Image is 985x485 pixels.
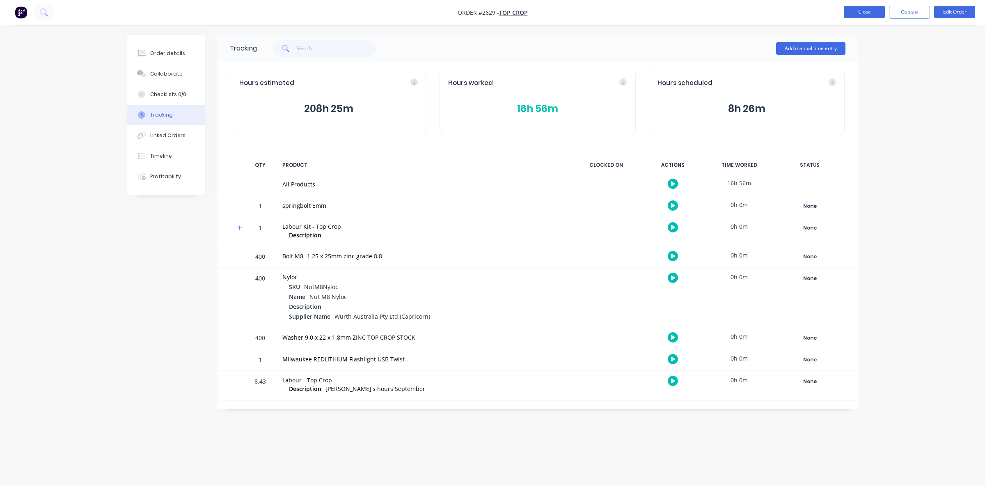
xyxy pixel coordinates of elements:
[15,6,27,18] img: Factory
[282,376,566,384] div: Labour - Top Crop
[708,371,770,389] div: 0h 0m
[780,354,840,365] button: None
[575,156,637,174] div: CLOCKED ON
[230,44,257,53] div: Tracking
[780,273,840,284] button: None
[282,252,566,260] div: Bolt M8 -1.25 x 25mm zinc grade 8.8
[150,132,186,139] div: Linked Orders
[708,195,770,214] div: 0h 0m
[776,42,845,55] button: Add manual time entry
[657,78,712,88] span: Hours scheduled
[150,50,185,57] div: Order details
[780,354,839,365] div: None
[844,6,885,18] button: Close
[127,125,205,146] button: Linked Orders
[289,292,305,301] span: Name
[708,156,770,174] div: TIME WORKED
[780,273,839,284] div: None
[289,231,321,239] span: Description
[248,350,273,370] div: 1
[289,283,300,291] span: SKU
[780,333,839,343] div: None
[248,218,273,246] div: 1
[296,40,376,57] input: Search...
[642,156,703,174] div: ACTIONS
[780,251,839,262] div: None
[282,180,566,188] div: All Products
[248,156,273,174] div: QTY
[289,384,321,393] span: Description
[289,302,321,311] span: Description
[334,313,430,320] span: Wurth Australia Pty Ltd (Capricorn)
[127,84,205,105] button: Checklists 0/0
[248,269,273,327] div: 400
[708,174,770,192] div: 16h 56m
[282,273,566,281] div: Nyloc
[780,222,840,234] button: None
[780,251,840,262] button: None
[448,101,627,117] button: 16h 56m
[282,222,566,231] div: Labour Kit - Top Crop
[657,101,836,117] button: 8h 26m
[708,246,770,264] div: 0h 0m
[150,173,181,180] div: Profitability
[248,247,273,267] div: 400
[127,64,205,84] button: Collaborate
[708,217,770,236] div: 0h 0m
[708,268,770,286] div: 0h 0m
[780,200,840,212] button: None
[150,91,186,98] div: Checklists 0/0
[282,201,566,210] div: springbolt 5mm
[448,78,493,88] span: Hours worked
[780,223,839,233] div: None
[934,6,975,18] button: Edit Order
[239,78,294,88] span: Hours estimated
[309,293,347,301] span: Nut M8 Nyloc
[248,372,273,400] div: 8.43
[127,105,205,125] button: Tracking
[708,349,770,368] div: 0h 0m
[127,43,205,64] button: Order details
[708,327,770,346] div: 0h 0m
[458,9,499,16] span: Order #2629 -
[889,6,930,19] button: Options
[282,355,566,363] div: Milwaukee REDLITHIUM Flashlight USB Twist
[780,376,839,387] div: None
[248,197,273,217] div: 1
[282,333,566,342] div: Washer 9.0 x 22 x 1.8mm ZINC TOP CROP STOCK
[780,201,839,211] div: None
[150,152,172,160] div: Timeline
[775,156,845,174] div: STATUS
[150,111,173,119] div: Tracking
[127,146,205,166] button: Timeline
[325,385,425,393] span: [PERSON_NAME]'s hours September
[248,329,273,349] div: 400
[239,101,418,117] button: 208h 25m
[150,70,183,78] div: Collaborate
[127,166,205,187] button: Profitability
[499,9,528,16] a: Top Crop
[780,332,840,344] button: None
[304,283,338,291] span: NutM8Nyloc
[277,156,570,174] div: PRODUCT
[289,312,330,321] span: Supplier Name
[780,376,840,387] button: None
